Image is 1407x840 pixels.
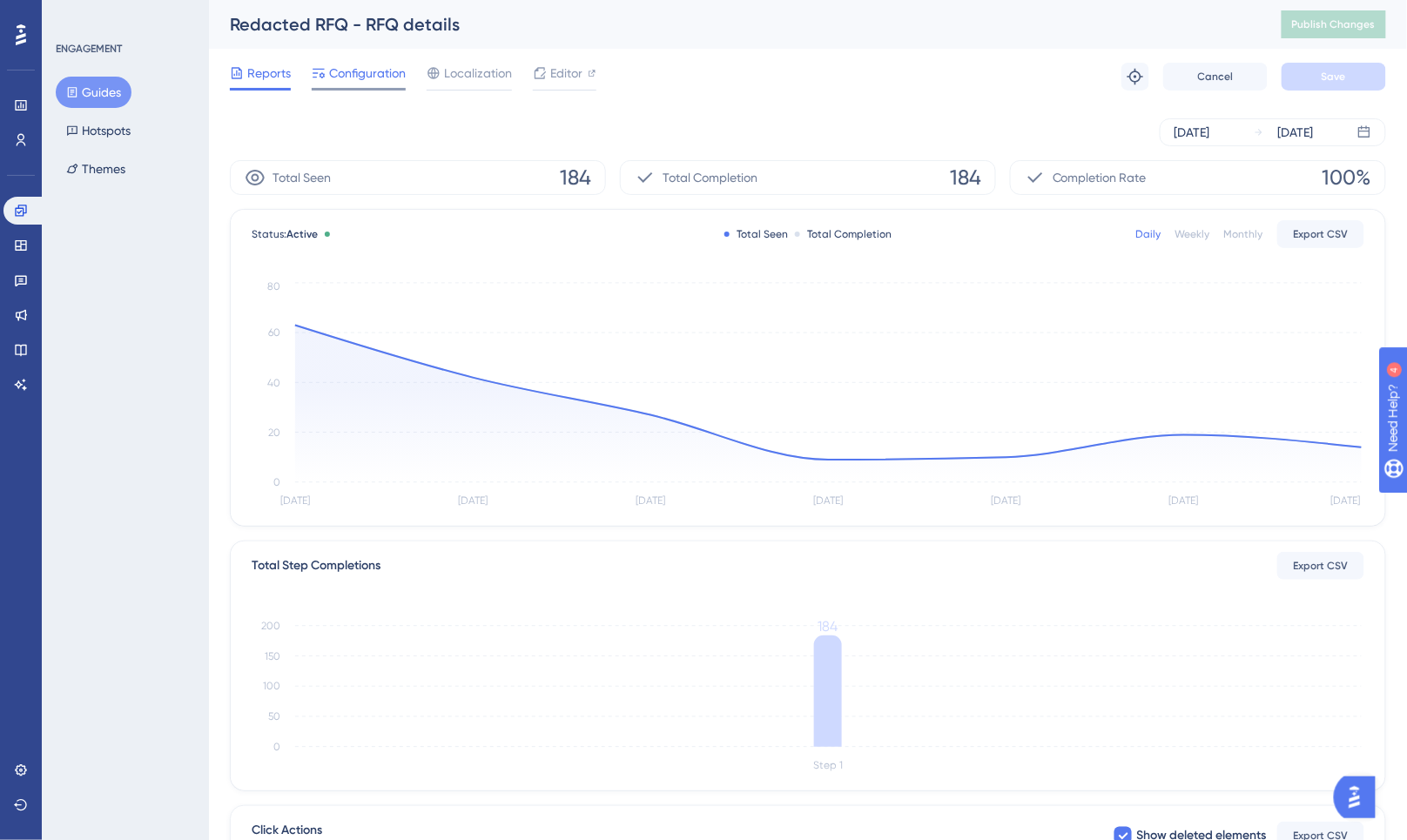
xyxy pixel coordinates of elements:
[1277,552,1364,580] button: Export CSV
[280,495,310,507] tspan: [DATE]
[1294,227,1349,241] span: Export CSV
[724,227,788,241] div: Total Seen
[286,228,318,240] span: Active
[56,42,122,56] div: ENGAGEMENT
[263,681,280,693] tspan: 100
[56,153,136,185] button: Themes
[636,495,665,507] tspan: [DATE]
[795,227,892,241] div: Total Completion
[252,555,380,576] div: Total Step Completions
[329,63,406,84] span: Configuration
[267,377,280,389] tspan: 40
[267,280,280,292] tspan: 80
[1292,17,1376,31] span: Publish Changes
[814,495,844,507] tspan: [DATE]
[818,618,838,635] tspan: 184
[1282,10,1386,38] button: Publish Changes
[247,63,291,84] span: Reports
[950,164,981,192] span: 184
[1169,495,1199,507] tspan: [DATE]
[268,327,280,339] tspan: 60
[814,760,844,772] tspan: Step 1
[252,227,318,241] span: Status:
[1282,63,1386,91] button: Save
[121,9,126,23] div: 4
[1175,227,1210,241] div: Weekly
[444,63,512,84] span: Localization
[273,167,331,188] span: Total Seen
[56,77,131,108] button: Guides
[41,4,109,25] span: Need Help?
[265,650,280,662] tspan: 150
[1163,63,1268,91] button: Cancel
[261,620,280,632] tspan: 200
[1277,220,1364,248] button: Export CSV
[663,167,757,188] span: Total Completion
[992,495,1021,507] tspan: [DATE]
[268,427,280,439] tspan: 20
[56,115,141,146] button: Hotspots
[1053,167,1147,188] span: Completion Rate
[1198,70,1234,84] span: Cancel
[1330,495,1360,507] tspan: [DATE]
[560,164,591,192] span: 184
[1278,122,1314,143] div: [DATE]
[458,495,488,507] tspan: [DATE]
[273,476,280,488] tspan: 0
[1294,559,1349,573] span: Export CSV
[1322,70,1346,84] span: Save
[230,12,1238,37] div: Redacted RFQ - RFQ details
[1334,771,1386,823] iframe: UserGuiding AI Assistant Launcher
[273,741,280,753] tspan: 0
[550,63,582,84] span: Editor
[1323,164,1371,192] span: 100%
[268,711,280,723] tspan: 50
[1224,227,1263,241] div: Monthly
[1136,227,1161,241] div: Daily
[1175,122,1210,143] div: [DATE]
